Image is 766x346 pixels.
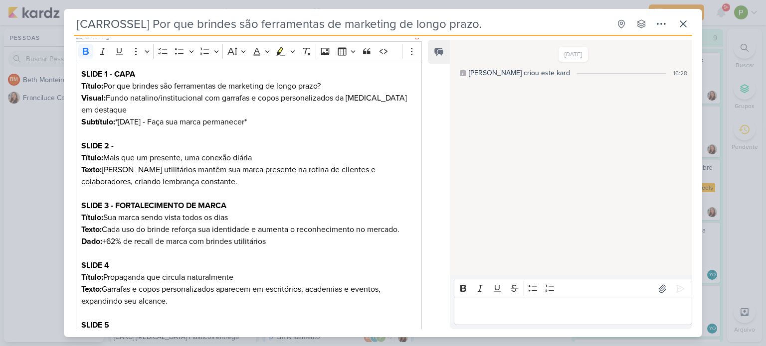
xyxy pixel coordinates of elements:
strong: SLIDE 3 - FORTALECIMENTO DE MARCA [81,201,226,211]
p: Mais que um presente, uma conexão diária [PERSON_NAME] utilitários mantêm sua marca presente na r... [81,140,416,188]
strong: Título: [81,272,103,282]
div: Editor toolbar [454,279,692,298]
div: 16:28 [673,69,687,78]
strong: Dado: [81,236,102,246]
strong: SLIDE 1 - CAPA [81,69,135,79]
strong: Texto: [81,225,102,234]
p: Por que brindes são ferramentas de marketing de longo prazo? Fundo natalino/institucional com gar... [81,68,416,128]
div: [PERSON_NAME] criou este kard [469,68,570,78]
strong: SLIDE 2 - [81,141,114,151]
p: Propaganda que circula naturalmente Garrafas e copos personalizados aparecem em escritórios, acad... [81,259,416,307]
strong: Visual: [81,93,106,103]
strong: SLIDE 5 [81,320,109,330]
p: Sua marca sendo vista todos os dias Cada uso do brinde reforça sua identidade e aumenta o reconhe... [81,200,416,247]
strong: Título: [81,213,103,223]
strong: SLIDE 4 [81,260,109,270]
div: Editor editing area: main [454,298,692,325]
strong: Título: [81,153,103,163]
strong: Texto: [81,165,102,175]
input: Kard Sem Título [74,15,610,33]
div: Editor toolbar [76,41,422,61]
strong: Subtítulo: [81,117,115,127]
strong: Texto: [81,284,102,294]
strong: Título: [81,81,103,91]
